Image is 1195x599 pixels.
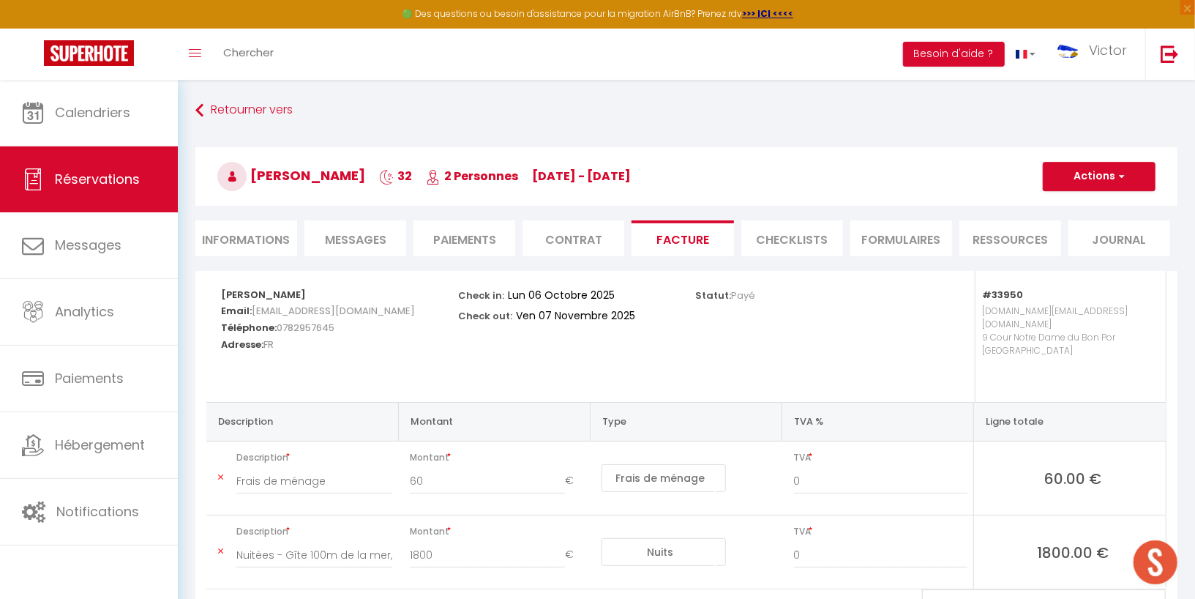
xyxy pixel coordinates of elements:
[986,542,1160,562] span: 1800.00 €
[696,286,756,302] p: Statut:
[55,436,145,454] span: Hébergement
[742,7,793,20] a: >>> ICI <<<<
[522,220,624,256] li: Contrat
[1161,45,1179,63] img: logout
[1134,540,1177,584] div: Ouvrir le chat
[398,402,590,441] th: Montant
[1043,162,1155,191] button: Actions
[56,502,139,521] span: Notifications
[223,45,274,60] span: Chercher
[782,402,974,441] th: TVA %
[236,521,392,542] span: Description
[325,231,386,248] span: Messages
[850,220,952,256] li: FORMULAIRES
[55,170,140,188] span: Réservations
[212,29,285,80] a: Chercher
[458,286,504,302] p: Check in:
[410,521,584,542] span: Montant
[426,168,518,185] span: 2 Personnes
[1057,43,1079,58] img: ...
[379,168,412,185] span: 32
[1046,29,1145,80] a: ... Victor
[983,288,1024,302] strong: #33950
[55,236,121,254] span: Messages
[413,220,515,256] li: Paiements
[794,447,968,468] span: TVA
[983,301,1151,387] p: [DOMAIN_NAME][EMAIL_ADDRESS][DOMAIN_NAME] 9 Cour Notre Dame du Bon Por [GEOGRAPHIC_DATA]
[590,402,782,441] th: Type
[794,521,968,542] span: TVA
[252,300,415,321] span: [EMAIL_ADDRESS][DOMAIN_NAME]
[55,302,114,321] span: Analytics
[986,468,1160,488] span: 60.00 €
[974,402,1166,441] th: Ligne totale
[410,447,584,468] span: Montant
[732,289,756,302] span: Payé
[206,402,398,441] th: Description
[221,304,252,318] strong: Email:
[632,220,733,256] li: Facture
[221,288,306,302] strong: [PERSON_NAME]
[532,168,631,185] span: [DATE] - [DATE]
[277,317,334,338] span: 0782957645
[565,542,584,568] span: €
[741,220,843,256] li: CHECKLISTS
[55,369,124,387] span: Paiements
[55,103,130,122] span: Calendriers
[1068,220,1170,256] li: Journal
[217,166,365,185] span: [PERSON_NAME]
[195,97,1177,124] a: Retourner vers
[458,306,512,323] p: Check out:
[236,447,392,468] span: Description
[1089,41,1127,59] span: Victor
[221,321,277,335] strong: Téléphone:
[565,468,584,494] span: €
[263,334,274,355] span: FR
[195,220,297,256] li: Informations
[44,40,134,66] img: Super Booking
[903,42,1005,67] button: Besoin d'aide ?
[959,220,1061,256] li: Ressources
[221,338,263,351] strong: Adresse:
